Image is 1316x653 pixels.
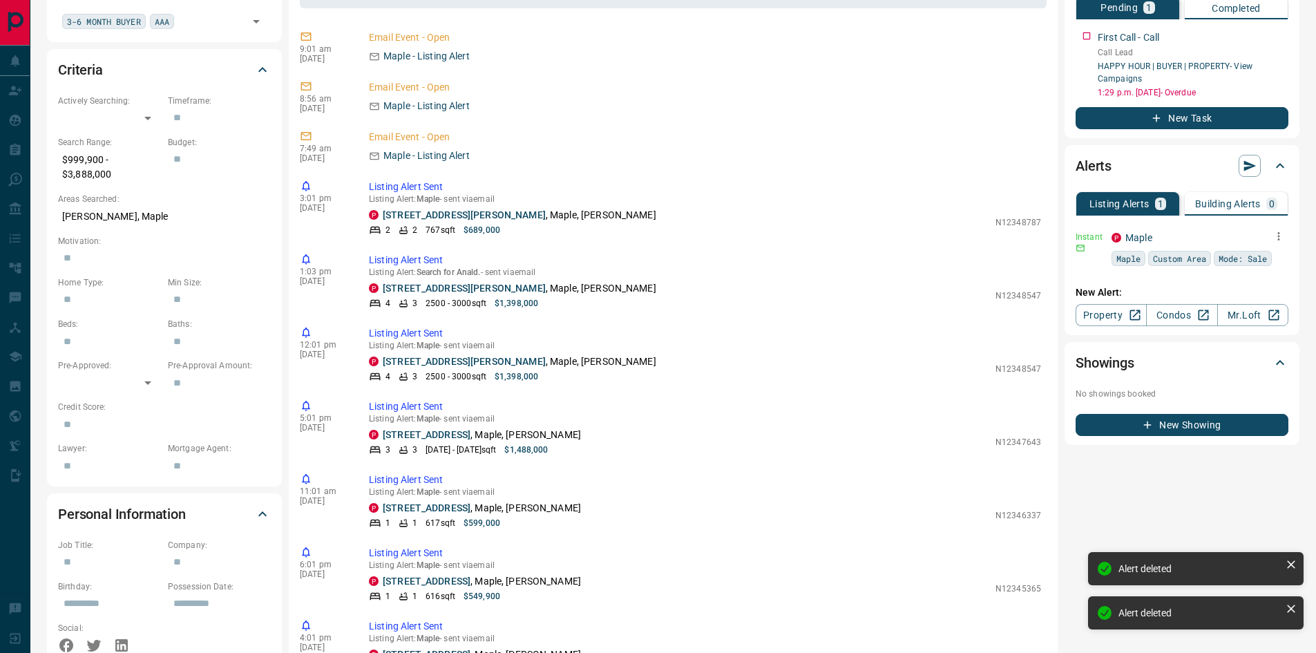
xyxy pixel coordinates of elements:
div: Alerts [1076,149,1288,182]
a: Condos [1146,304,1217,326]
p: Home Type: [58,276,161,289]
p: Pre-Approval Amount: [168,359,271,372]
p: [DATE] [300,104,348,113]
p: [DATE] [300,569,348,579]
p: [DATE] [300,496,348,506]
a: HAPPY HOUR | BUYER | PROPERTY- View Campaigns [1098,61,1252,84]
p: Listing Alert : - sent via email [369,487,1041,497]
p: Lawyer: [58,442,161,455]
p: Listing Alert Sent [369,180,1041,194]
p: [DATE] [300,153,348,163]
button: New Showing [1076,414,1288,436]
span: Maple [417,560,440,570]
a: [STREET_ADDRESS] [383,429,470,440]
p: Pending [1100,3,1138,12]
p: [DATE] [300,350,348,359]
p: Completed [1212,3,1261,13]
p: Areas Searched: [58,193,271,205]
span: Mode: Sale [1219,252,1267,265]
p: , Maple, [PERSON_NAME] [383,208,656,223]
p: N12345365 [995,583,1041,595]
p: Listing Alert : - sent via email [369,341,1041,350]
p: [DATE] [300,643,348,652]
p: , Maple, [PERSON_NAME] [383,501,581,515]
p: 3 [412,370,417,383]
a: [STREET_ADDRESS] [383,576,470,587]
p: $1,398,000 [495,370,538,383]
p: $999,900 - $3,888,000 [58,149,161,186]
p: 2500 - 3000 sqft [426,297,486,310]
p: [PERSON_NAME], Maple [58,205,271,228]
p: 11:01 am [300,486,348,496]
a: Mr.Loft [1217,304,1288,326]
p: Listing Alert Sent [369,619,1041,634]
p: Listing Alert : - sent via email [369,267,1041,277]
p: Pre-Approved: [58,359,161,372]
p: Timeframe: [168,95,271,107]
p: 3 [412,297,417,310]
p: 2 [385,224,390,236]
a: Property [1076,304,1147,326]
h2: Alerts [1076,155,1112,177]
p: $1,488,000 [504,444,548,456]
p: $689,000 [464,224,500,236]
p: Budget: [168,136,271,149]
p: 3 [385,444,390,456]
p: Company: [168,539,271,551]
span: Maple [417,634,440,643]
p: 4:01 pm [300,633,348,643]
p: Mortgage Agent: [168,442,271,455]
p: Listing Alert Sent [369,253,1041,267]
a: [STREET_ADDRESS][PERSON_NAME] [383,283,546,294]
span: 3-6 MONTH BUYER [67,15,141,28]
p: New Alert: [1076,285,1288,300]
p: 2500 - 3000 sqft [426,370,486,383]
p: [DATE] [300,54,348,64]
p: Listing Alert Sent [369,326,1041,341]
p: Instant [1076,231,1103,243]
p: [DATE] [300,276,348,286]
p: 12:01 pm [300,340,348,350]
p: 8:56 am [300,94,348,104]
h2: Personal Information [58,503,186,525]
a: [STREET_ADDRESS] [383,502,470,513]
p: $1,398,000 [495,297,538,310]
p: Credit Score: [58,401,271,413]
h2: Criteria [58,59,103,81]
span: Maple [417,341,440,350]
p: Listing Alert : - sent via email [369,414,1041,424]
p: $549,900 [464,590,500,603]
p: 1 [412,590,417,603]
p: 617 sqft [426,517,455,529]
a: Maple [1125,232,1152,243]
div: Personal Information [58,498,271,531]
p: Min Size: [168,276,271,289]
p: Maple - Listing Alert [383,49,470,64]
div: property.ca [369,210,379,220]
p: No showings booked [1076,388,1288,400]
div: Criteria [58,53,271,86]
p: Beds: [58,318,161,330]
span: Maple [417,414,440,424]
p: Listing Alert : - sent via email [369,560,1041,570]
div: property.ca [369,357,379,366]
p: Job Title: [58,539,161,551]
p: Baths: [168,318,271,330]
span: Maple [417,487,440,497]
p: , Maple, [PERSON_NAME] [383,574,581,589]
p: 767 sqft [426,224,455,236]
p: 4 [385,370,390,383]
p: Listing Alert : - sent via email [369,634,1041,643]
p: 1:03 pm [300,267,348,276]
div: property.ca [369,430,379,439]
p: Listing Alert : - sent via email [369,194,1041,204]
p: Possession Date: [168,580,271,593]
p: Email Event - Open [369,80,1041,95]
p: Building Alerts [1195,199,1261,209]
p: Maple - Listing Alert [383,149,470,163]
p: [DATE] [300,203,348,213]
p: 6:01 pm [300,560,348,569]
p: 1:29 p.m. [DATE] - Overdue [1098,86,1288,99]
span: Maple [1116,252,1141,265]
p: $599,000 [464,517,500,529]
